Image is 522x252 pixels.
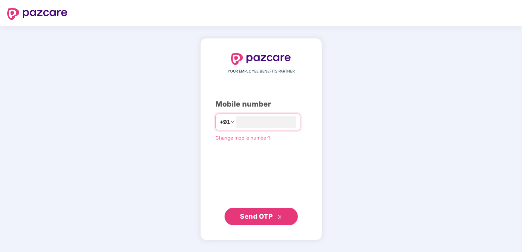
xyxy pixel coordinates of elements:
[219,118,230,127] span: +91
[225,208,298,225] button: Send OTPdouble-right
[230,120,235,124] span: down
[231,53,291,65] img: logo
[215,135,271,141] a: Change mobile number?
[277,215,282,219] span: double-right
[215,99,307,110] div: Mobile number
[7,8,67,20] img: logo
[227,68,295,74] span: YOUR EMPLOYEE BENEFITS PARTNER
[240,212,273,220] span: Send OTP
